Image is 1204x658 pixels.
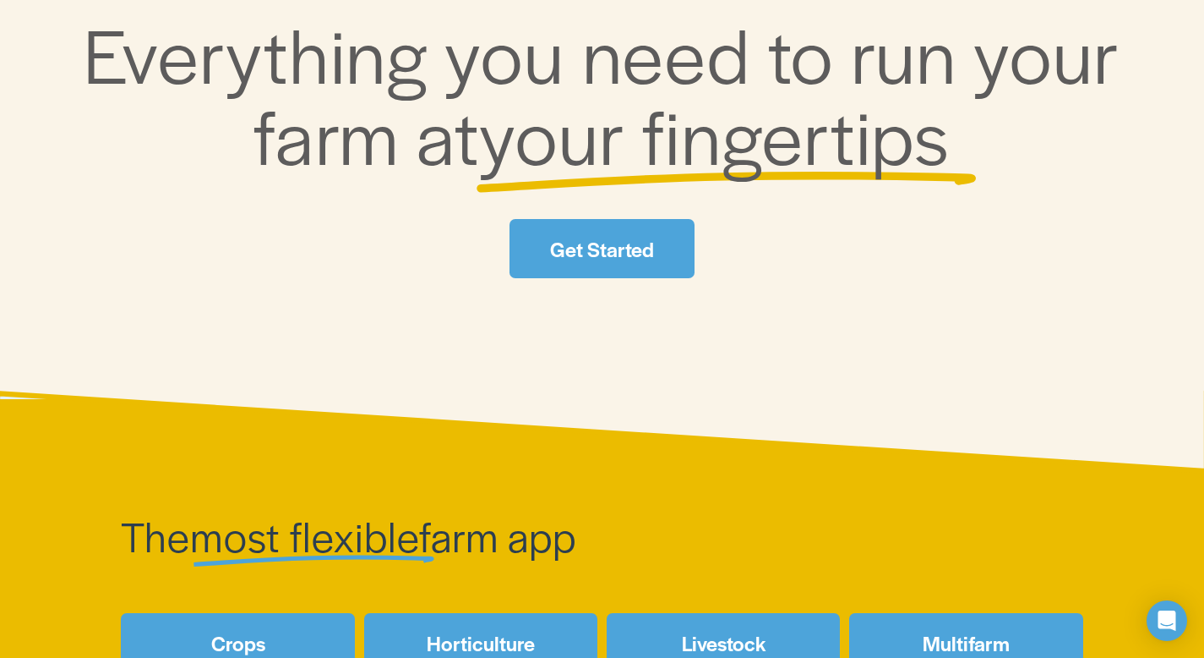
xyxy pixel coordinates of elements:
span: most flexible [190,507,418,564]
a: Get Started [509,219,695,278]
span: The [121,507,190,564]
span: your fingertips [479,81,951,187]
span: farm app [419,507,576,564]
div: Open Intercom Messenger [1147,600,1187,641]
